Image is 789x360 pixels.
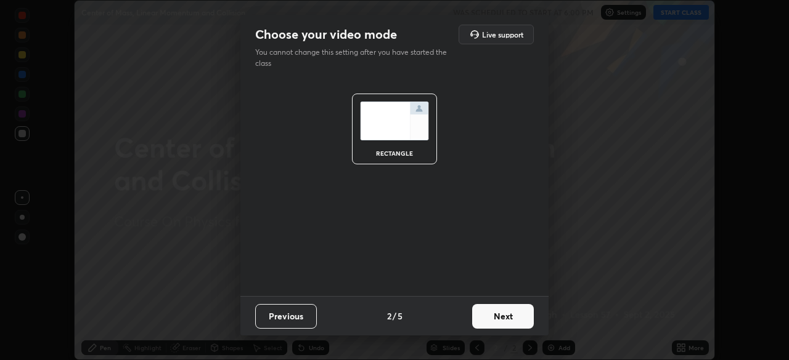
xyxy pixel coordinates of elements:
[360,102,429,140] img: normalScreenIcon.ae25ed63.svg
[398,310,403,322] h4: 5
[472,304,534,329] button: Next
[393,310,396,322] h4: /
[387,310,391,322] h4: 2
[370,150,419,156] div: rectangle
[255,304,317,329] button: Previous
[482,31,523,38] h5: Live support
[255,47,455,69] p: You cannot change this setting after you have started the class
[255,26,397,42] h2: Choose your video mode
